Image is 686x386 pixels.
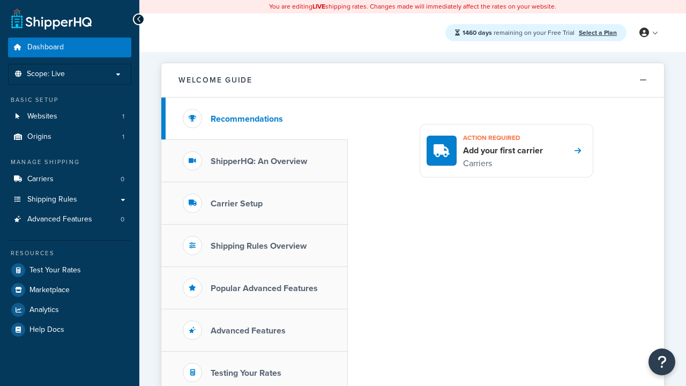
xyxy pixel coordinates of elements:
[8,280,131,300] a: Marketplace
[27,70,65,79] span: Scope: Live
[8,107,131,127] li: Websites
[8,158,131,167] div: Manage Shipping
[211,114,283,124] h3: Recommendations
[8,320,131,339] a: Help Docs
[463,145,543,157] h4: Add your first carrier
[121,175,124,184] span: 0
[27,215,92,224] span: Advanced Features
[8,127,131,147] a: Origins1
[463,28,492,38] strong: 1460 days
[211,368,281,378] h3: Testing Your Rates
[8,300,131,320] a: Analytics
[122,112,124,121] span: 1
[211,157,307,166] h3: ShipperHQ: An Overview
[211,199,263,209] h3: Carrier Setup
[463,28,576,38] span: remaining on your Free Trial
[27,132,51,142] span: Origins
[463,131,543,145] h3: Action required
[8,95,131,105] div: Basic Setup
[29,325,64,335] span: Help Docs
[8,107,131,127] a: Websites1
[27,175,54,184] span: Carriers
[8,169,131,189] a: Carriers0
[8,210,131,229] a: Advanced Features0
[121,215,124,224] span: 0
[211,284,318,293] h3: Popular Advanced Features
[29,306,59,315] span: Analytics
[8,169,131,189] li: Carriers
[27,112,57,121] span: Websites
[122,132,124,142] span: 1
[27,195,77,204] span: Shipping Rules
[8,249,131,258] div: Resources
[579,28,617,38] a: Select a Plan
[27,43,64,52] span: Dashboard
[29,266,81,275] span: Test Your Rates
[8,261,131,280] a: Test Your Rates
[8,127,131,147] li: Origins
[648,348,675,375] button: Open Resource Center
[8,210,131,229] li: Advanced Features
[211,326,286,336] h3: Advanced Features
[463,157,543,170] p: Carriers
[29,286,70,295] span: Marketplace
[8,38,131,57] a: Dashboard
[8,190,131,210] a: Shipping Rules
[211,241,307,251] h3: Shipping Rules Overview
[178,76,252,84] h2: Welcome Guide
[312,2,325,11] b: LIVE
[161,63,664,98] button: Welcome Guide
